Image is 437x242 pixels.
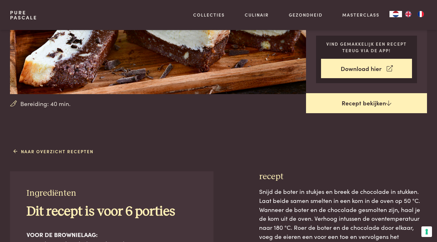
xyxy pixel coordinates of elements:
[10,10,37,20] a: PurePascale
[414,11,427,17] a: FR
[306,93,427,113] a: Recept bekijken
[289,12,323,18] a: Gezondheid
[27,189,76,198] span: Ingrediënten
[193,12,225,18] a: Collecties
[421,226,432,237] button: Uw voorkeuren voor toestemming voor trackingtechnologieën
[27,205,175,218] b: Dit recept is voor 6 porties
[389,11,402,17] a: NL
[259,171,427,182] h3: recept
[27,230,98,239] b: VOOR DE BROWNIELAAG:
[20,99,71,108] span: Bereiding: 40 min.
[342,12,379,18] a: Masterclass
[402,11,414,17] a: EN
[321,41,412,53] p: Vind gemakkelijk een recept terug via de app!
[245,12,269,18] a: Culinair
[321,59,412,78] a: Download hier
[13,148,94,155] a: Naar overzicht recepten
[389,11,427,17] aside: Language selected: Nederlands
[389,11,402,17] div: Language
[402,11,427,17] ul: Language list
